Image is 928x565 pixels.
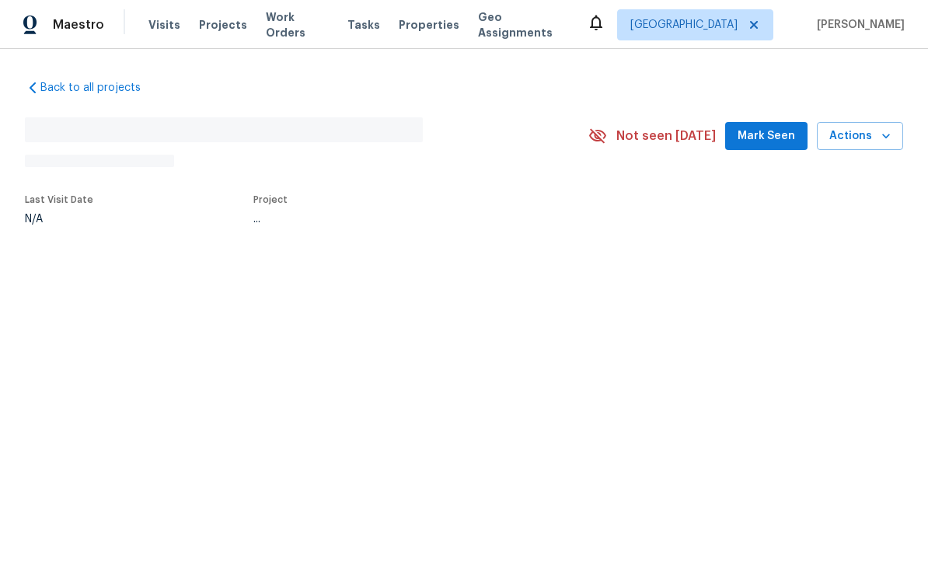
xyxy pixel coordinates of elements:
[399,17,459,33] span: Properties
[53,17,104,33] span: Maestro
[253,214,552,225] div: ...
[725,122,808,151] button: Mark Seen
[478,9,568,40] span: Geo Assignments
[148,17,180,33] span: Visits
[817,122,903,151] button: Actions
[738,127,795,146] span: Mark Seen
[630,17,738,33] span: [GEOGRAPHIC_DATA]
[25,80,174,96] a: Back to all projects
[616,128,716,144] span: Not seen [DATE]
[253,195,288,204] span: Project
[347,19,380,30] span: Tasks
[266,9,329,40] span: Work Orders
[25,214,93,225] div: N/A
[829,127,891,146] span: Actions
[199,17,247,33] span: Projects
[811,17,905,33] span: [PERSON_NAME]
[25,195,93,204] span: Last Visit Date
